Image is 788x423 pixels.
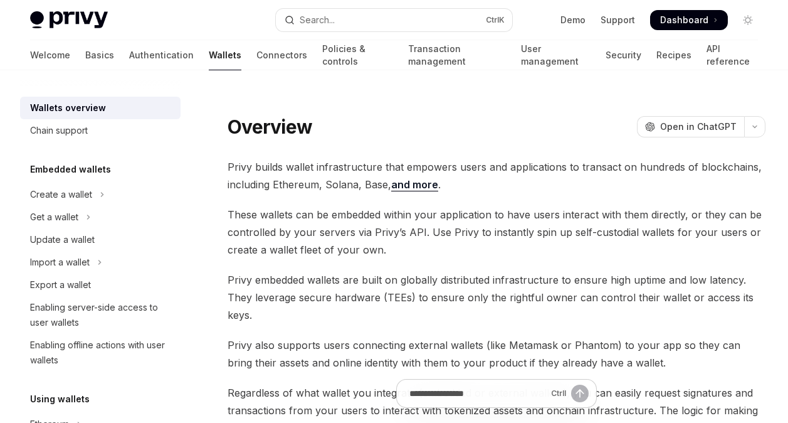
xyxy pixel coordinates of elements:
button: Open in ChatGPT [637,116,744,137]
a: Update a wallet [20,228,181,251]
a: Export a wallet [20,274,181,296]
a: Wallets overview [20,97,181,119]
img: light logo [30,11,108,29]
div: Create a wallet [30,187,92,202]
a: Basics [85,40,114,70]
a: Security [606,40,641,70]
a: Chain support [20,119,181,142]
div: Chain support [30,123,88,138]
a: Policies & controls [322,40,393,70]
a: Recipes [656,40,691,70]
div: Export a wallet [30,277,91,292]
a: Connectors [256,40,307,70]
span: Open in ChatGPT [660,120,737,133]
div: Update a wallet [30,232,95,247]
a: Dashboard [650,10,728,30]
a: Support [601,14,635,26]
a: Wallets [209,40,241,70]
button: Toggle Import a wallet section [20,251,181,274]
span: These wallets can be embedded within your application to have users interact with them directly, ... [228,206,765,259]
a: API reference [707,40,758,70]
h5: Embedded wallets [30,162,111,177]
a: Authentication [129,40,194,70]
div: Wallets overview [30,100,106,115]
div: Enabling offline actions with user wallets [30,338,173,368]
a: and more [391,178,438,191]
h5: Using wallets [30,392,90,407]
div: Import a wallet [30,255,90,270]
div: Get a wallet [30,210,78,225]
a: Transaction management [408,40,506,70]
a: Welcome [30,40,70,70]
span: Privy embedded wallets are built on globally distributed infrastructure to ensure high uptime and... [228,271,765,324]
a: Enabling server-side access to user wallets [20,296,181,334]
div: Search... [300,13,335,28]
button: Toggle Get a wallet section [20,206,181,228]
span: Dashboard [660,14,708,26]
button: Send message [571,385,589,402]
input: Ask a question... [409,380,546,407]
span: Privy builds wallet infrastructure that empowers users and applications to transact on hundreds o... [228,158,765,193]
a: User management [521,40,591,70]
a: Enabling offline actions with user wallets [20,334,181,372]
span: Ctrl K [486,15,505,25]
h1: Overview [228,115,312,138]
div: Enabling server-side access to user wallets [30,300,173,330]
span: Privy also supports users connecting external wallets (like Metamask or Phantom) to your app so t... [228,336,765,372]
button: Toggle Create a wallet section [20,183,181,206]
button: Open search [276,9,512,31]
button: Toggle dark mode [738,10,758,30]
a: Demo [560,14,586,26]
